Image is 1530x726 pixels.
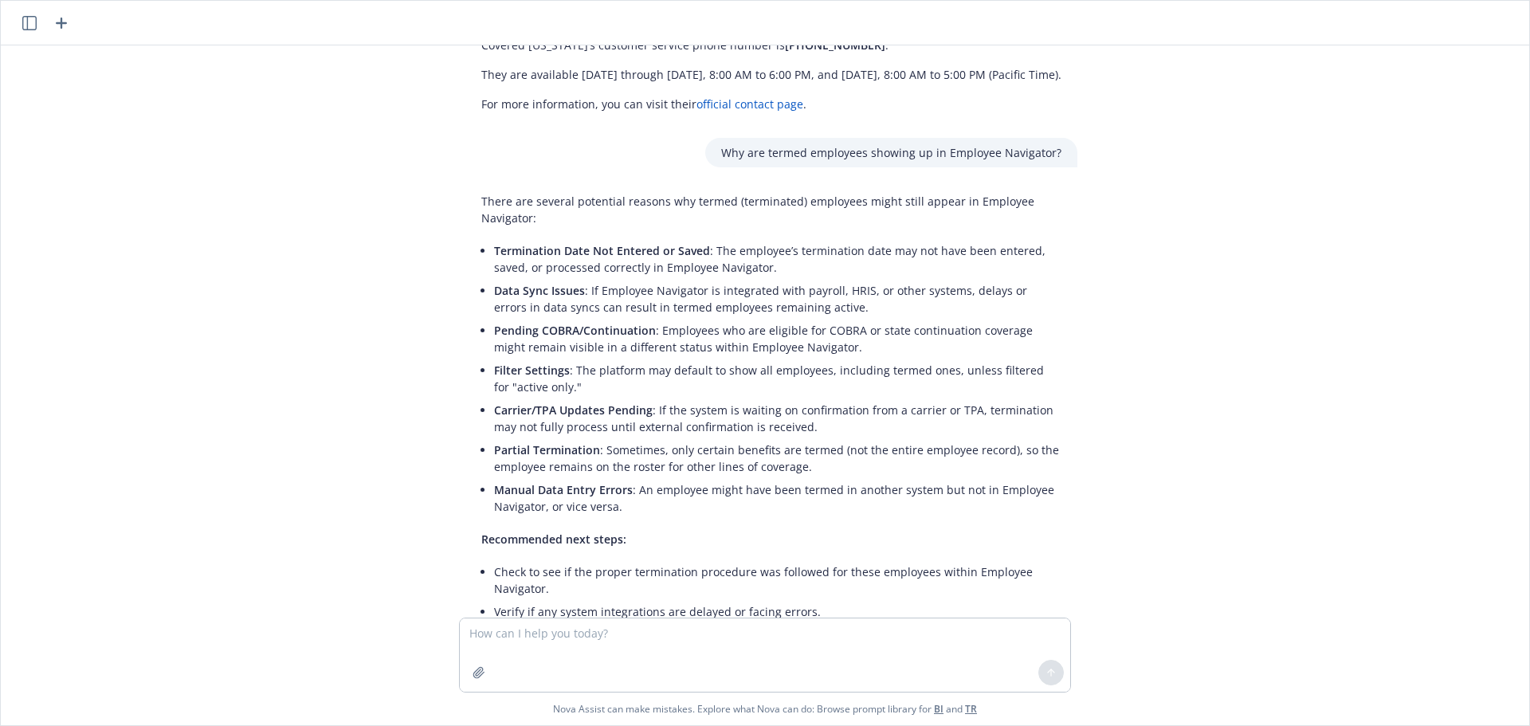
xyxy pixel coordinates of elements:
[494,323,656,338] span: Pending COBRA/Continuation
[494,560,1061,600] li: Check to see if the proper termination procedure was followed for these employees within Employee...
[494,482,633,497] span: Manual Data Entry Errors
[481,66,1061,83] p: They are available [DATE] through [DATE], 8:00 AM to 6:00 PM, and [DATE], 8:00 AM to 5:00 PM (Pac...
[965,702,977,716] a: TR
[481,532,626,547] span: Recommended next steps:
[481,193,1061,226] p: There are several potential reasons why termed (terminated) employees might still appear in Emplo...
[494,363,570,378] span: Filter Settings
[494,239,1061,279] li: : The employee’s termination date may not have been entered, saved, or processed correctly in Emp...
[494,438,1061,478] li: : Sometimes, only certain benefits are termed (not the entire employee record), so the employee r...
[494,600,1061,623] li: Verify if any system integrations are delayed or facing errors.
[494,359,1061,398] li: : The platform may default to show all employees, including termed ones, unless filtered for "act...
[785,37,885,53] span: [PHONE_NUMBER]
[494,319,1061,359] li: : Employees who are eligible for COBRA or state continuation coverage might remain visible in a d...
[494,442,600,457] span: Partial Termination
[481,37,1061,53] p: Covered [US_STATE]’s customer service phone number is .
[494,283,585,298] span: Data Sync Issues
[494,478,1061,518] li: : An employee might have been termed in another system but not in Employee Navigator, or vice versa.
[934,702,943,716] a: BI
[721,144,1061,161] p: Why are termed employees showing up in Employee Navigator?
[494,402,653,418] span: Carrier/TPA Updates Pending
[481,96,1061,112] p: For more information, you can visit their .
[494,398,1061,438] li: : If the system is waiting on confirmation from a carrier or TPA, termination may not fully proce...
[494,243,710,258] span: Termination Date Not Entered or Saved
[696,96,803,112] a: official contact page
[553,693,977,725] span: Nova Assist can make mistakes. Explore what Nova can do: Browse prompt library for and
[494,279,1061,319] li: : If Employee Navigator is integrated with payroll, HRIS, or other systems, delays or errors in d...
